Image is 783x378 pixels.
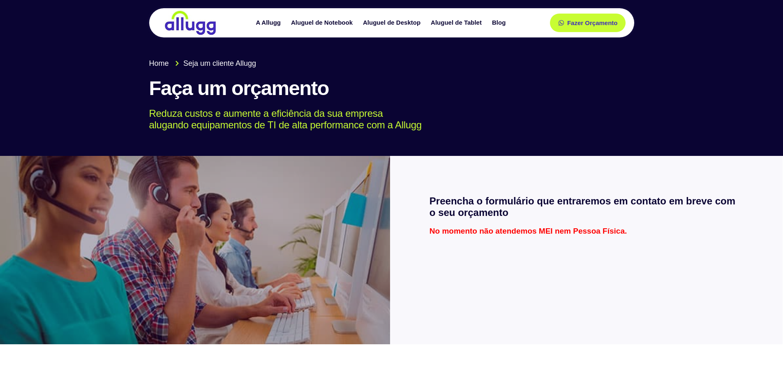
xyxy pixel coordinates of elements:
h2: Preencha o formulário que entraremos em contato em breve com o seu orçamento [430,195,744,219]
a: Fazer Orçamento [550,14,626,32]
span: Fazer Orçamento [567,20,618,26]
a: A Allugg [252,16,287,30]
h1: Faça um orçamento [149,77,634,100]
a: Aluguel de Notebook [287,16,359,30]
span: Seja um cliente Allugg [181,58,256,69]
p: No momento não atendemos MEI nem Pessoa Física. [430,227,744,235]
span: Home [149,58,169,69]
a: Aluguel de Desktop [359,16,427,30]
p: Reduza custos e aumente a eficiência da sua empresa alugando equipamentos de TI de alta performan... [149,108,622,132]
a: Blog [488,16,512,30]
img: locação de TI é Allugg [164,10,217,35]
iframe: Form 0 [430,243,744,305]
a: Aluguel de Tablet [427,16,488,30]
